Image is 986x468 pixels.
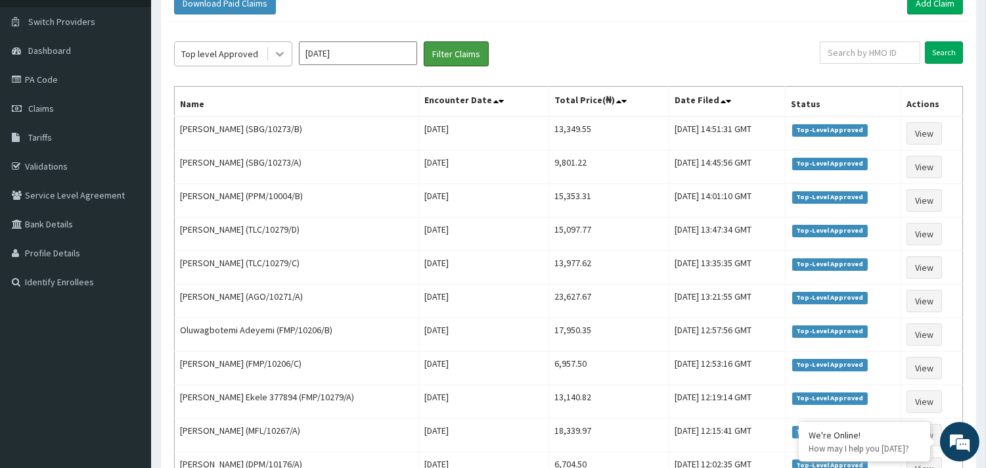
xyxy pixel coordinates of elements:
a: View [907,390,942,413]
td: [PERSON_NAME] (MFL/10267/A) [175,419,419,452]
span: Dashboard [28,45,71,57]
td: [PERSON_NAME] (AGO/10271/A) [175,285,419,318]
th: Date Filed [669,87,786,117]
img: d_794563401_company_1708531726252_794563401 [24,66,53,99]
td: [DATE] [419,419,549,452]
span: Switch Providers [28,16,95,28]
span: Tariffs [28,131,52,143]
td: [DATE] [419,116,549,151]
td: [DATE] [419,318,549,352]
td: [DATE] 12:53:16 GMT [669,352,786,385]
textarea: Type your message and hit 'Enter' [7,321,250,367]
div: Top level Approved [181,47,258,60]
a: View [907,189,942,212]
td: 15,353.31 [549,184,669,218]
span: Top-Level Approved [792,359,868,371]
td: [DATE] 14:01:10 GMT [669,184,786,218]
span: Top-Level Approved [792,392,868,404]
td: 15,097.77 [549,218,669,251]
td: [DATE] 12:15:41 GMT [669,419,786,452]
td: Oluwagbotemi Adeyemi (FMP/10206/B) [175,318,419,352]
th: Name [175,87,419,117]
span: Top-Level Approved [792,124,868,136]
td: [DATE] [419,218,549,251]
span: Top-Level Approved [792,191,868,203]
a: View [907,323,942,346]
td: [DATE] 14:51:31 GMT [669,116,786,151]
span: Top-Level Approved [792,426,868,438]
th: Actions [901,87,963,117]
td: [DATE] [419,385,549,419]
input: Select Month and Year [299,41,417,65]
span: Top-Level Approved [792,292,868,304]
span: Top-Level Approved [792,258,868,270]
td: [DATE] 14:45:56 GMT [669,151,786,184]
input: Search [925,41,963,64]
td: [PERSON_NAME] (FMP/10206/C) [175,352,419,385]
td: [DATE] [419,285,549,318]
span: Claims [28,103,54,114]
td: [DATE] 13:35:35 GMT [669,251,786,285]
th: Status [786,87,901,117]
td: 13,977.62 [549,251,669,285]
span: Top-Level Approved [792,158,868,170]
td: 9,801.22 [549,151,669,184]
a: View [907,223,942,245]
td: 23,627.67 [549,285,669,318]
td: [PERSON_NAME] (SBG/10273/B) [175,116,419,151]
td: 17,950.35 [549,318,669,352]
td: [DATE] 13:47:34 GMT [669,218,786,251]
td: [DATE] 13:21:55 GMT [669,285,786,318]
td: [DATE] [419,352,549,385]
span: Top-Level Approved [792,225,868,237]
td: 13,349.55 [549,116,669,151]
td: [DATE] [419,151,549,184]
td: [PERSON_NAME] (SBG/10273/A) [175,151,419,184]
th: Encounter Date [419,87,549,117]
div: We're Online! [809,429,920,441]
td: [DATE] 12:19:14 GMT [669,385,786,419]
span: Top-Level Approved [792,325,868,337]
td: 13,140.82 [549,385,669,419]
button: Filter Claims [424,41,489,66]
div: Chat with us now [68,74,221,91]
div: Minimize live chat window [215,7,247,38]
td: [DATE] 12:57:56 GMT [669,318,786,352]
td: [DATE] [419,184,549,218]
td: 6,957.50 [549,352,669,385]
td: [PERSON_NAME] (TLC/10279/D) [175,218,419,251]
a: View [907,122,942,145]
input: Search by HMO ID [820,41,920,64]
p: How may I help you today? [809,443,920,454]
td: [PERSON_NAME] Ekele 377894 (FMP/10279/A) [175,385,419,419]
td: [DATE] [419,251,549,285]
td: [PERSON_NAME] (TLC/10279/C) [175,251,419,285]
a: View [907,156,942,178]
a: View [907,357,942,379]
a: View [907,256,942,279]
a: View [907,290,942,312]
th: Total Price(₦) [549,87,669,117]
span: We're online! [76,147,181,279]
td: [PERSON_NAME] (PPM/10004/B) [175,184,419,218]
td: 18,339.97 [549,419,669,452]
